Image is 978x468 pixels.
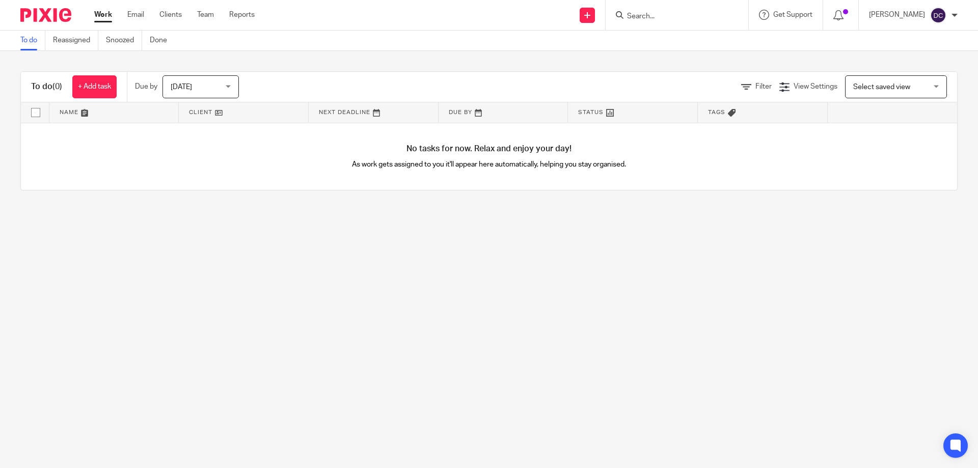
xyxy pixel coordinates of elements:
[94,10,112,20] a: Work
[626,12,718,21] input: Search
[708,109,725,115] span: Tags
[52,82,62,91] span: (0)
[20,8,71,22] img: Pixie
[135,81,157,92] p: Due by
[21,144,957,154] h4: No tasks for now. Relax and enjoy your day!
[150,31,175,50] a: Done
[930,7,946,23] img: svg%3E
[31,81,62,92] h1: To do
[853,84,910,91] span: Select saved view
[229,10,255,20] a: Reports
[171,84,192,91] span: [DATE]
[20,31,45,50] a: To do
[255,159,723,170] p: As work gets assigned to you it'll appear here automatically, helping you stay organised.
[159,10,182,20] a: Clients
[106,31,142,50] a: Snoozed
[197,10,214,20] a: Team
[127,10,144,20] a: Email
[53,31,98,50] a: Reassigned
[869,10,925,20] p: [PERSON_NAME]
[773,11,812,18] span: Get Support
[72,75,117,98] a: + Add task
[794,83,837,90] span: View Settings
[755,83,772,90] span: Filter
